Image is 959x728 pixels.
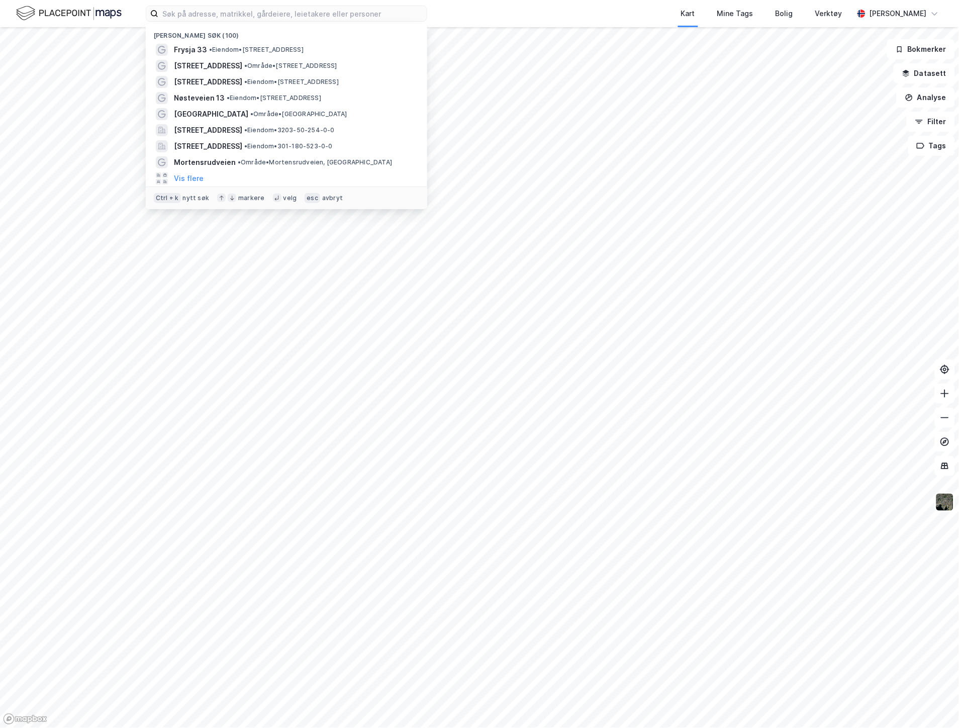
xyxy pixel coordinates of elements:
span: • [238,158,241,166]
span: Eiendom • [STREET_ADDRESS] [244,78,339,86]
span: Eiendom • 3203-50-254-0-0 [244,126,335,134]
div: Verktøy [815,8,842,20]
div: nytt søk [183,194,210,202]
div: [PERSON_NAME] søk (100) [146,24,427,42]
span: [STREET_ADDRESS] [174,140,242,152]
div: Ctrl + k [154,193,181,203]
button: Tags [908,136,955,156]
span: Eiendom • 301-180-523-0-0 [244,142,333,150]
span: Frysja 33 [174,44,207,56]
span: Mortensrudveien [174,156,236,168]
div: velg [283,194,297,202]
button: Analyse [897,87,955,108]
div: Kart [681,8,695,20]
span: Område • [STREET_ADDRESS] [244,62,337,70]
span: • [244,78,247,85]
input: Søk på adresse, matrikkel, gårdeiere, leietakere eller personer [158,6,427,21]
a: Mapbox homepage [3,713,47,725]
div: Mine Tags [717,8,753,20]
span: • [250,110,253,118]
span: [STREET_ADDRESS] [174,60,242,72]
img: logo.f888ab2527a4732fd821a326f86c7f29.svg [16,5,122,22]
span: [GEOGRAPHIC_DATA] [174,108,248,120]
div: Bolig [776,8,793,20]
span: • [209,46,212,53]
div: Kontrollprogram for chat [909,680,959,728]
iframe: Chat Widget [909,680,959,728]
span: • [244,62,247,69]
button: Vis flere [174,172,204,185]
img: 9k= [935,493,954,512]
span: • [227,94,230,102]
div: markere [238,194,264,202]
span: [STREET_ADDRESS] [174,124,242,136]
span: Eiendom • [STREET_ADDRESS] [227,94,321,102]
div: avbryt [322,194,343,202]
span: • [244,142,247,150]
button: Datasett [894,63,955,83]
div: esc [305,193,320,203]
button: Bokmerker [887,39,955,59]
span: • [244,126,247,134]
div: [PERSON_NAME] [870,8,927,20]
span: Eiendom • [STREET_ADDRESS] [209,46,304,54]
span: Område • Mortensrudveien, [GEOGRAPHIC_DATA] [238,158,392,166]
span: Nøsteveien 13 [174,92,225,104]
span: [STREET_ADDRESS] [174,76,242,88]
span: Område • [GEOGRAPHIC_DATA] [250,110,347,118]
button: Filter [907,112,955,132]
